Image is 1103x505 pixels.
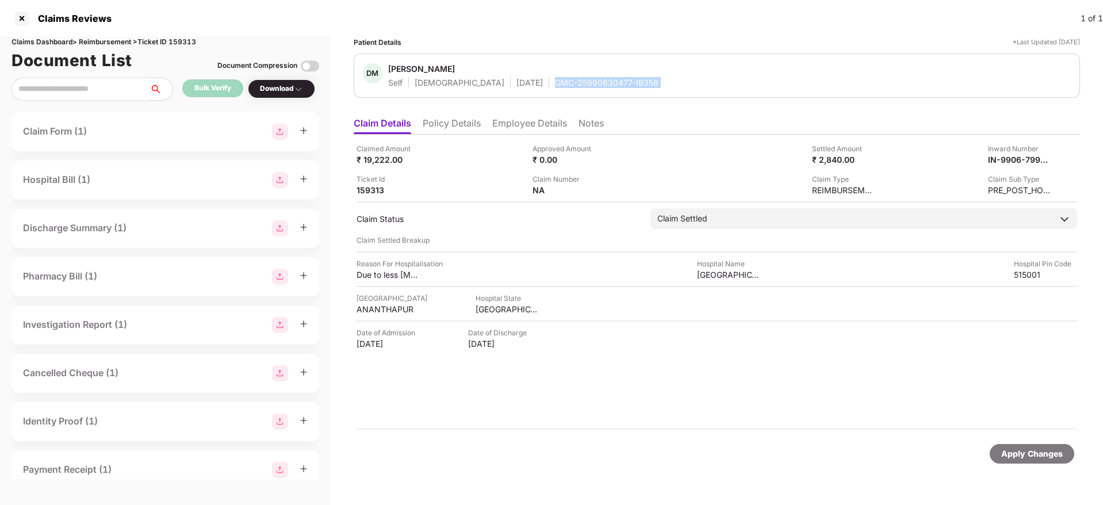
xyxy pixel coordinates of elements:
div: Pharmacy Bill (1) [23,269,97,284]
img: downArrowIcon [1059,213,1070,225]
img: svg+xml;base64,PHN2ZyBpZD0iR3JvdXBfMjg4MTMiIGRhdGEtbmFtZT0iR3JvdXAgMjg4MTMiIHhtbG5zPSJodHRwOi8vd3... [272,462,288,478]
span: plus [300,320,308,328]
div: Hospital Name [697,258,760,269]
img: svg+xml;base64,PHN2ZyBpZD0iR3JvdXBfMjg4MTMiIGRhdGEtbmFtZT0iR3JvdXAgMjg4MTMiIHhtbG5zPSJodHRwOi8vd3... [272,365,288,381]
div: Claim Number [533,174,596,185]
div: Date of Admission [357,327,420,338]
div: Inward Number [988,143,1051,154]
div: [DEMOGRAPHIC_DATA] [415,77,504,88]
div: Claim Settled [657,212,707,225]
img: svg+xml;base64,PHN2ZyBpZD0iR3JvdXBfMjg4MTMiIGRhdGEtbmFtZT0iR3JvdXAgMjg4MTMiIHhtbG5zPSJodHRwOi8vd3... [272,220,288,236]
div: [DATE] [468,338,531,349]
div: [GEOGRAPHIC_DATA] [476,304,539,315]
li: Employee Details [492,117,567,134]
div: Cancelled Cheque (1) [23,366,118,380]
div: ₹ 0.00 [533,154,596,165]
img: svg+xml;base64,PHN2ZyBpZD0iRHJvcGRvd24tMzJ4MzIiIHhtbG5zPSJodHRwOi8vd3d3LnczLm9yZy8yMDAwL3N2ZyIgd2... [294,85,303,94]
div: 1 of 1 [1081,12,1103,25]
div: Claim Type [812,174,875,185]
div: Patient Details [354,37,401,48]
div: Due to less [MEDICAL_DATA] (pregnancy) [357,269,420,280]
div: 159313 [357,185,420,196]
div: Document Compression [217,60,297,71]
div: Hospital Pin Code [1014,258,1077,269]
div: Download [260,83,303,94]
span: search [149,85,173,94]
div: [GEOGRAPHIC_DATA][PERSON_NAME] [697,269,760,280]
div: [DATE] [516,77,543,88]
div: PRE_POST_HOSPITALIZATION_REIMBURSEMENT [988,185,1051,196]
span: plus [300,416,308,424]
div: [DATE] [357,338,420,349]
button: search [149,78,173,101]
div: Claimed Amount [357,143,420,154]
div: REIMBURSEMENT [812,185,875,196]
div: Claim Settled Breakup [357,235,1077,246]
div: *Last Updated [DATE] [1013,37,1080,48]
div: 515001 [1014,269,1077,280]
div: ₹ 2,840.00 [812,154,875,165]
div: IN-9906-7997126 [988,154,1051,165]
div: Hospital State [476,293,539,304]
div: Date of Discharge [468,327,531,338]
div: Self [388,77,403,88]
img: svg+xml;base64,PHN2ZyBpZD0iVG9nZ2xlLTMyeDMyIiB4bWxucz0iaHR0cDovL3d3dy53My5vcmcvMjAwMC9zdmciIHdpZH... [301,57,319,75]
div: DM [362,63,382,83]
div: Claim Sub Type [988,174,1051,185]
div: [GEOGRAPHIC_DATA] [357,293,427,304]
div: Bulk Verify [194,83,231,94]
img: svg+xml;base64,PHN2ZyBpZD0iR3JvdXBfMjg4MTMiIGRhdGEtbmFtZT0iR3JvdXAgMjg4MTMiIHhtbG5zPSJodHRwOi8vd3... [272,172,288,188]
div: Claims Reviews [31,13,112,24]
span: plus [300,223,308,231]
h1: Document List [12,48,132,73]
span: plus [300,127,308,135]
div: Settled Amount [812,143,875,154]
div: Investigation Report (1) [23,317,127,332]
li: Policy Details [423,117,481,134]
div: Claims Dashboard > Reimbursement > Ticket ID 159313 [12,37,319,48]
span: plus [300,271,308,280]
div: Approved Amount [533,143,596,154]
div: Payment Receipt (1) [23,462,112,477]
img: svg+xml;base64,PHN2ZyBpZD0iR3JvdXBfMjg4MTMiIGRhdGEtbmFtZT0iR3JvdXAgMjg4MTMiIHhtbG5zPSJodHRwOi8vd3... [272,124,288,140]
div: GMC-25990630477-IB358 [555,77,658,88]
div: ANANTHAPUR [357,304,420,315]
div: Identity Proof (1) [23,414,98,429]
img: svg+xml;base64,PHN2ZyBpZD0iR3JvdXBfMjg4MTMiIGRhdGEtbmFtZT0iR3JvdXAgMjg4MTMiIHhtbG5zPSJodHRwOi8vd3... [272,317,288,333]
img: svg+xml;base64,PHN2ZyBpZD0iR3JvdXBfMjg4MTMiIGRhdGEtbmFtZT0iR3JvdXAgMjg4MTMiIHhtbG5zPSJodHRwOi8vd3... [272,414,288,430]
div: NA [533,185,596,196]
img: svg+xml;base64,PHN2ZyBpZD0iR3JvdXBfMjg4MTMiIGRhdGEtbmFtZT0iR3JvdXAgMjg4MTMiIHhtbG5zPSJodHRwOi8vd3... [272,269,288,285]
div: Reason For Hospitalisation [357,258,443,269]
div: Claim Form (1) [23,124,87,139]
div: Apply Changes [1001,447,1063,460]
div: Claim Status [357,213,639,224]
span: plus [300,175,308,183]
div: ₹ 19,222.00 [357,154,420,165]
li: Claim Details [354,117,411,134]
div: Hospital Bill (1) [23,173,90,187]
li: Notes [579,117,604,134]
span: plus [300,465,308,473]
div: Ticket Id [357,174,420,185]
span: plus [300,368,308,376]
div: [PERSON_NAME] [388,63,455,74]
div: Discharge Summary (1) [23,221,127,235]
